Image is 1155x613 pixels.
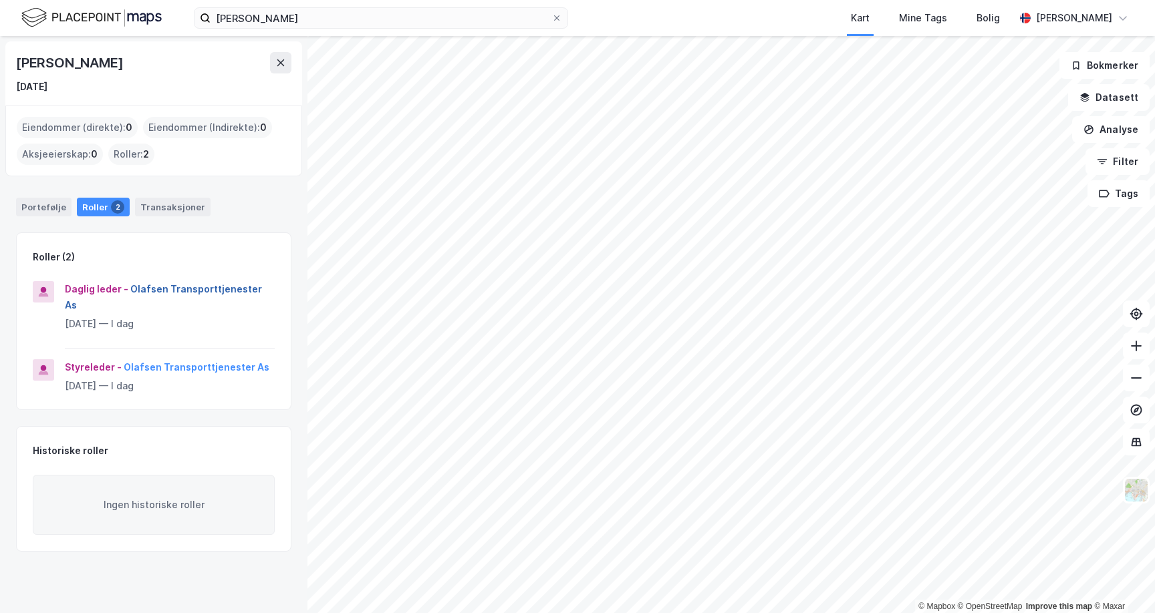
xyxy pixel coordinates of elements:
[16,52,126,73] div: [PERSON_NAME]
[143,146,149,162] span: 2
[16,198,72,216] div: Portefølje
[958,602,1023,611] a: OpenStreetMap
[108,144,154,165] div: Roller :
[77,198,130,216] div: Roller
[1124,477,1149,503] img: Z
[17,144,103,165] div: Aksjeeierskap :
[977,10,1000,26] div: Bolig
[21,6,162,29] img: logo.f888ab2527a4732fd821a326f86c7f29.svg
[126,120,132,136] span: 0
[33,475,275,535] div: Ingen historiske roller
[33,443,108,459] div: Historiske roller
[1026,602,1092,611] a: Improve this map
[1072,116,1150,143] button: Analyse
[211,8,551,28] input: Søk på adresse, matrikkel, gårdeiere, leietakere eller personer
[918,602,955,611] a: Mapbox
[1088,549,1155,613] div: Kontrollprogram for chat
[851,10,870,26] div: Kart
[33,249,75,265] div: Roller (2)
[1088,549,1155,613] iframe: Chat Widget
[1059,52,1150,79] button: Bokmerker
[111,200,124,214] div: 2
[65,378,275,394] div: [DATE] — I dag
[1068,84,1150,111] button: Datasett
[899,10,947,26] div: Mine Tags
[65,316,275,332] div: [DATE] — I dag
[16,79,47,95] div: [DATE]
[17,117,138,138] div: Eiendommer (direkte) :
[1036,10,1112,26] div: [PERSON_NAME]
[143,117,272,138] div: Eiendommer (Indirekte) :
[91,146,98,162] span: 0
[260,120,267,136] span: 0
[1085,148,1150,175] button: Filter
[135,198,211,216] div: Transaksjoner
[1087,180,1150,207] button: Tags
